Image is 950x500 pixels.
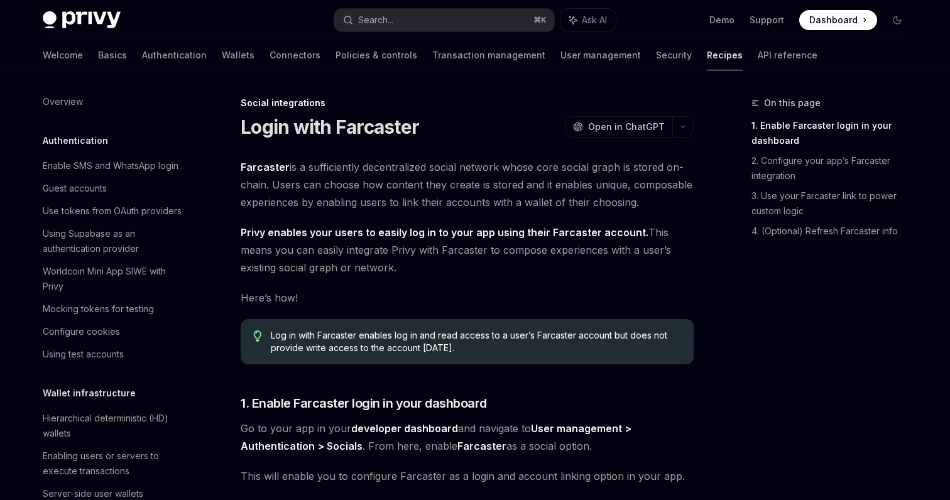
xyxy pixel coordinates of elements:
[241,226,648,239] strong: Privy enables your users to easily log in to your app using their Farcaster account.
[43,264,186,294] div: Worldcoin Mini App SIWE with Privy
[799,10,877,30] a: Dashboard
[241,224,694,276] span: This means you can easily integrate Privy with Farcaster to compose experiences with a user’s exi...
[358,13,393,28] div: Search...
[241,97,694,109] div: Social integrations
[588,121,665,133] span: Open in ChatGPT
[656,40,692,70] a: Security
[33,155,194,177] a: Enable SMS and WhatsApp login
[709,14,734,26] a: Demo
[43,11,121,29] img: dark logo
[758,40,817,70] a: API reference
[142,40,207,70] a: Authentication
[43,94,83,109] div: Overview
[98,40,127,70] a: Basics
[43,324,120,339] div: Configure cookies
[33,407,194,445] a: Hierarchical deterministic (HD) wallets
[751,221,917,241] a: 4. (Optional) Refresh Farcaster info
[241,116,419,138] h1: Login with Farcaster
[241,161,290,174] a: Farcaster
[336,40,417,70] a: Policies & controls
[43,40,83,70] a: Welcome
[560,40,641,70] a: User management
[241,161,290,173] strong: Farcaster
[33,445,194,482] a: Enabling users or servers to execute transactions
[43,386,136,401] h5: Wallet infrastructure
[33,90,194,113] a: Overview
[241,158,694,211] span: is a sufficiently decentralized social network whose core social graph is stored on-chain. Users ...
[560,9,616,31] button: Ask AI
[241,420,694,455] span: Go to your app in your and navigate to . From here, enable as a social option.
[270,40,320,70] a: Connectors
[43,411,186,441] div: Hierarchical deterministic (HD) wallets
[43,347,124,362] div: Using test accounts
[751,151,917,186] a: 2. Configure your app’s Farcaster integration
[43,302,154,317] div: Mocking tokens for testing
[43,204,182,219] div: Use tokens from OAuth providers
[533,15,547,25] span: ⌘ K
[751,186,917,221] a: 3. Use your Farcaster link to power custom logic
[351,422,458,435] a: developer dashboard
[271,329,681,354] span: Log in with Farcaster enables log in and read access to a user’s Farcaster account but does not p...
[565,116,672,138] button: Open in ChatGPT
[334,9,554,31] button: Search...⌘K
[43,448,186,479] div: Enabling users or servers to execute transactions
[33,343,194,366] a: Using test accounts
[887,10,907,30] button: Toggle dark mode
[33,177,194,200] a: Guest accounts
[707,40,743,70] a: Recipes
[43,226,186,256] div: Using Supabase as an authentication provider
[764,95,821,111] span: On this page
[241,467,694,485] span: This will enable you to configure Farcaster as a login and account linking option in your app.
[241,394,487,412] span: 1. Enable Farcaster login in your dashboard
[33,200,194,222] a: Use tokens from OAuth providers
[33,222,194,260] a: Using Supabase as an authentication provider
[43,181,107,196] div: Guest accounts
[222,40,254,70] a: Wallets
[33,320,194,343] a: Configure cookies
[33,260,194,298] a: Worldcoin Mini App SIWE with Privy
[751,116,917,151] a: 1. Enable Farcaster login in your dashboard
[750,14,784,26] a: Support
[457,440,506,452] strong: Farcaster
[43,158,178,173] div: Enable SMS and WhatsApp login
[33,298,194,320] a: Mocking tokens for testing
[432,40,545,70] a: Transaction management
[582,14,607,26] span: Ask AI
[43,133,108,148] h5: Authentication
[253,330,262,342] svg: Tip
[241,289,694,307] span: Here’s how!
[809,14,858,26] span: Dashboard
